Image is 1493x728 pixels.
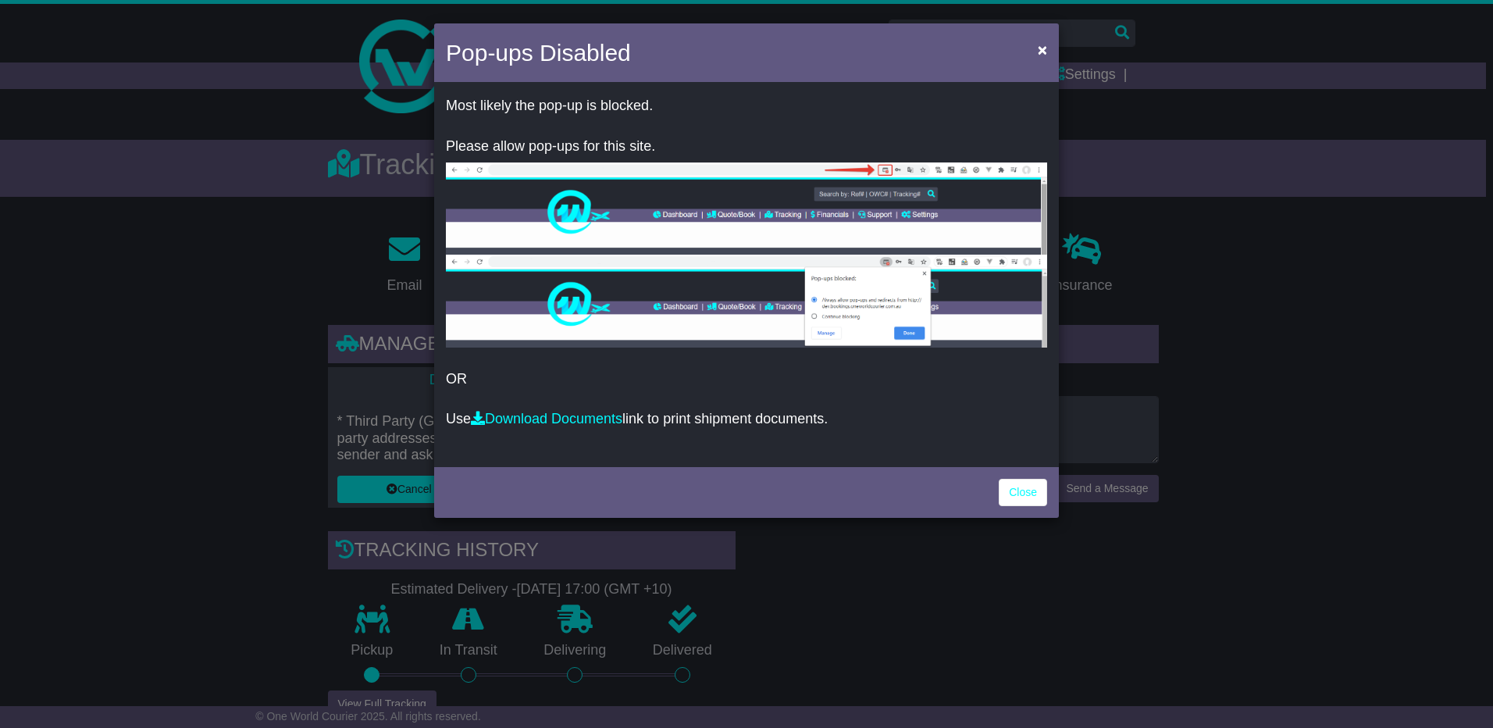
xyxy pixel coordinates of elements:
[446,411,1047,428] p: Use link to print shipment documents.
[434,86,1059,463] div: OR
[446,162,1047,255] img: allow-popup-1.png
[446,98,1047,115] p: Most likely the pop-up is blocked.
[446,138,1047,155] p: Please allow pop-ups for this site.
[1030,34,1055,66] button: Close
[446,35,631,70] h4: Pop-ups Disabled
[999,479,1047,506] a: Close
[471,411,622,426] a: Download Documents
[1038,41,1047,59] span: ×
[446,255,1047,348] img: allow-popup-2.png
